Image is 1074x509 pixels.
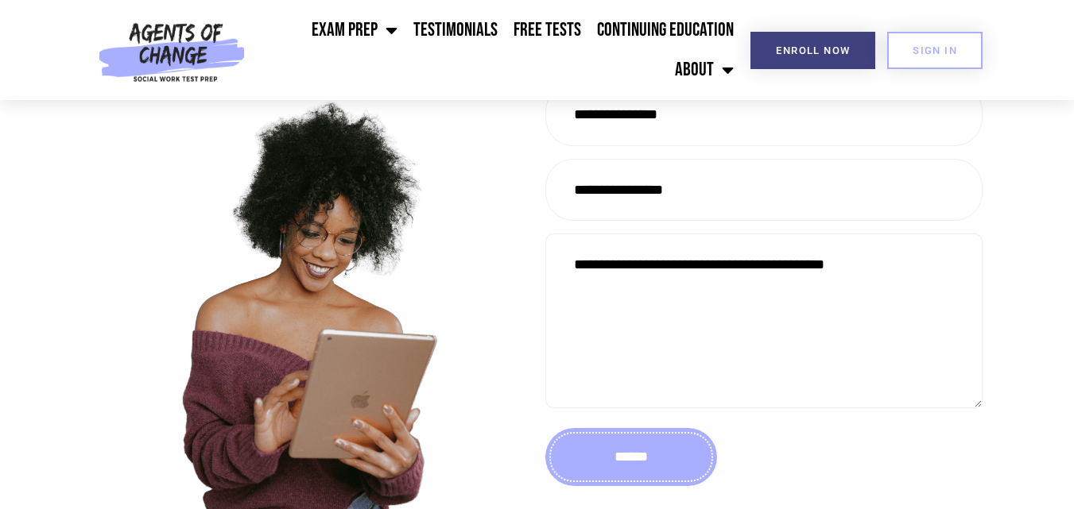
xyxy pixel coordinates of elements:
[304,10,405,50] a: Exam Prep
[913,45,957,56] span: SIGN IN
[545,83,983,486] form: Contact form
[750,32,875,69] a: Enroll Now
[776,45,850,56] span: Enroll Now
[506,10,589,50] a: Free Tests
[887,32,983,69] a: SIGN IN
[405,10,506,50] a: Testimonials
[252,10,742,90] nav: Menu
[589,10,742,50] a: Continuing Education
[667,50,742,90] a: About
